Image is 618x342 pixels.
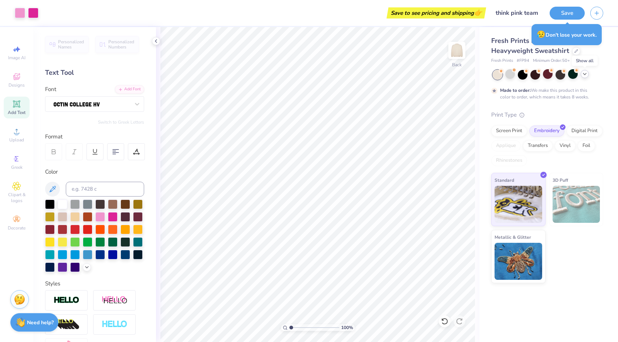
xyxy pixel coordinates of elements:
label: Font [45,85,56,94]
img: Negative Space [102,320,128,329]
div: Don’t lose your work. [532,24,602,45]
span: Personalized Names [58,39,84,50]
span: Clipart & logos [4,192,30,204]
div: Save to see pricing and shipping [388,7,484,19]
div: Applique [491,140,521,151]
div: Styles [45,279,144,288]
div: We make this product in this color to order, which means it takes 8 weeks. [500,87,591,100]
div: Transfers [523,140,553,151]
div: Embroidery [529,125,564,137]
div: Add Font [115,85,144,94]
button: Save [550,7,585,20]
span: # FP94 [517,58,529,64]
span: Fresh Prints [491,58,513,64]
span: Minimum Order: 50 + [533,58,570,64]
span: Upload [9,137,24,143]
span: Decorate [8,225,26,231]
input: Untitled Design [490,6,544,20]
span: Add Text [8,110,26,115]
span: Metallic & Glitter [495,233,531,241]
span: Personalized Numbers [108,39,135,50]
span: Standard [495,176,514,184]
img: 3d Illusion [54,319,79,331]
img: Standard [495,186,542,223]
div: Rhinestones [491,155,527,166]
div: Foil [578,140,595,151]
div: Back [452,61,462,68]
span: 👉 [474,8,482,17]
div: Vinyl [555,140,575,151]
div: Text Tool [45,68,144,78]
div: Print Type [491,111,603,119]
span: 3D Puff [553,176,568,184]
div: Show all [572,56,598,66]
img: 3D Puff [553,186,600,223]
img: Stroke [54,296,79,305]
strong: Need help? [27,319,54,326]
img: Metallic & Glitter [495,243,542,280]
div: Screen Print [491,125,527,137]
div: Digital Print [567,125,602,137]
img: Shadow [102,296,128,305]
strong: Made to order: [500,87,531,93]
span: Greek [11,164,23,170]
div: Format [45,133,145,141]
span: 😥 [537,30,546,39]
img: Back [449,43,464,58]
span: Fresh Prints Denver Mock Neck Heavyweight Sweatshirt [491,36,590,55]
span: 100 % [341,324,353,331]
button: Switch to Greek Letters [98,119,144,125]
span: Designs [9,82,25,88]
span: Image AI [8,55,26,61]
div: Color [45,168,144,176]
input: e.g. 7428 c [66,182,144,197]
